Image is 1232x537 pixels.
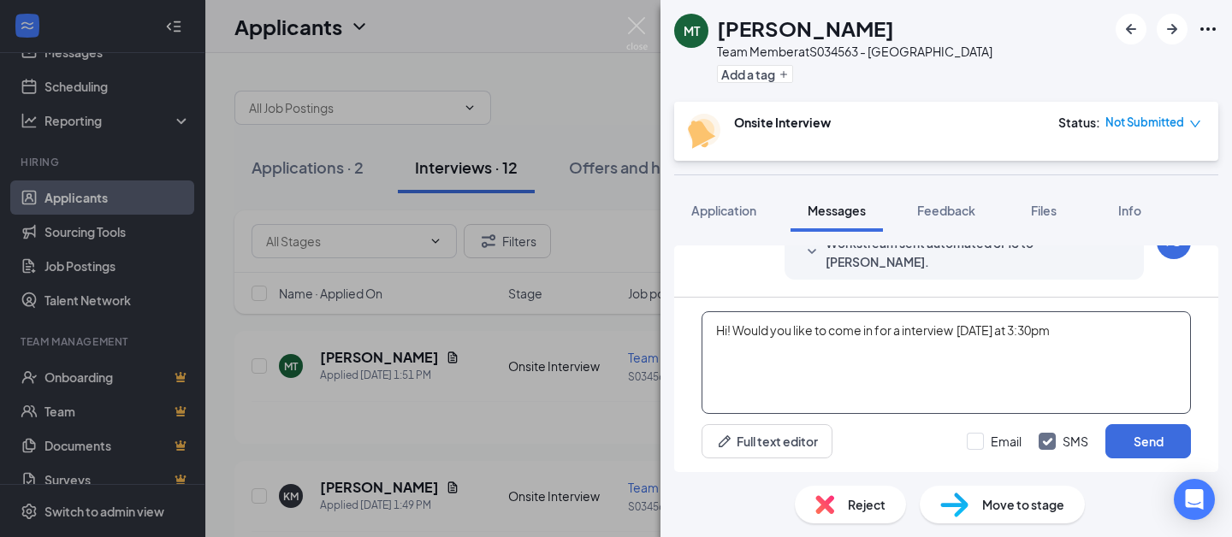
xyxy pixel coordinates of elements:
[734,115,831,130] b: Onsite Interview
[1105,114,1184,131] span: Not Submitted
[702,424,832,458] button: Full text editorPen
[1162,19,1182,39] svg: ArrowRight
[1031,203,1057,218] span: Files
[1118,203,1141,218] span: Info
[1058,114,1100,131] div: Status :
[982,495,1064,514] span: Move to stage
[1105,424,1191,458] button: Send
[684,22,700,39] div: MT
[717,65,793,83] button: PlusAdd a tag
[717,14,894,43] h1: [PERSON_NAME]
[1189,118,1201,130] span: down
[1157,14,1188,44] button: ArrowRight
[826,233,1050,271] span: Workstream sent automated SMS to [PERSON_NAME].
[702,311,1191,414] textarea: Hi! Would you like to come in for a interview [DATE] at 3:30pm
[1056,233,1127,271] span: [DATE] 1:51 PM
[691,203,756,218] span: Application
[717,43,992,60] div: Team Member at S034563 - [GEOGRAPHIC_DATA]
[779,69,789,80] svg: Plus
[802,242,822,263] svg: SmallChevronDown
[1121,19,1141,39] svg: ArrowLeftNew
[1174,479,1215,520] div: Open Intercom Messenger
[1116,14,1146,44] button: ArrowLeftNew
[808,203,866,218] span: Messages
[917,203,975,218] span: Feedback
[716,433,733,450] svg: Pen
[1198,19,1218,39] svg: Ellipses
[848,495,885,514] span: Reject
